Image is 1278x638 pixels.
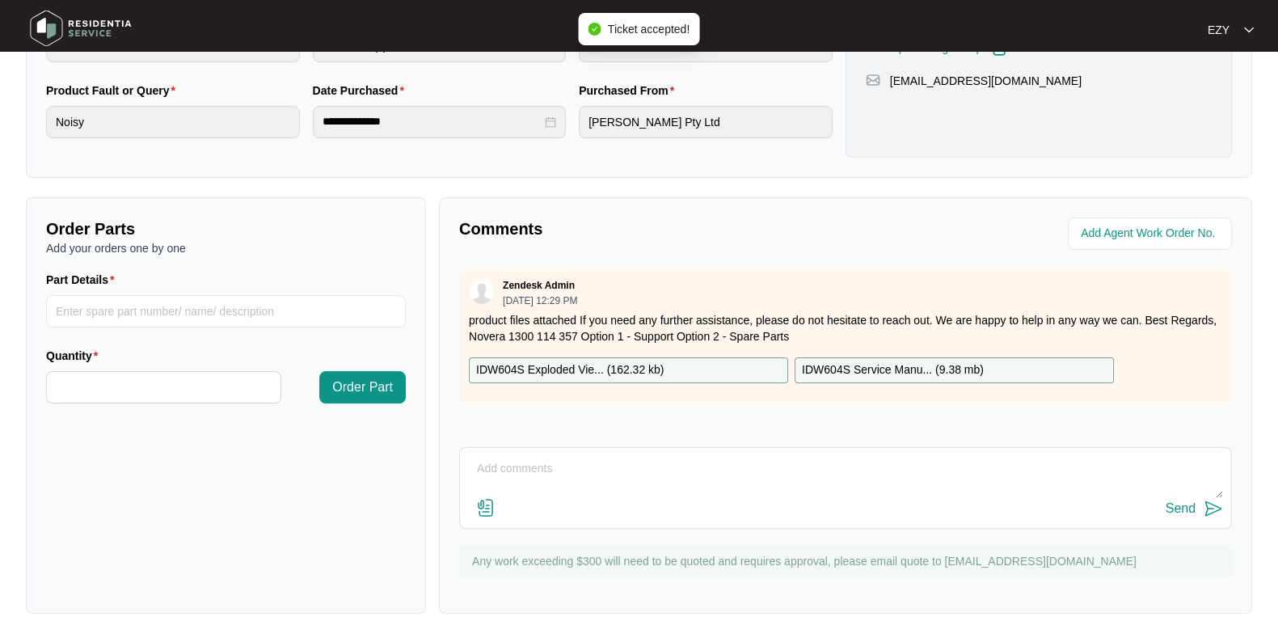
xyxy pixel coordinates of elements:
button: Order Part [319,371,406,404]
img: map-pin [866,73,880,87]
span: Order Part [332,378,393,397]
img: user.svg [470,280,494,304]
label: Product Fault or Query [46,82,182,99]
input: Quantity [47,372,280,403]
label: Part Details [46,272,121,288]
p: Order Parts [46,218,406,240]
p: Any work exceeding $300 will need to be quoted and requires approval, please email quote to [EMAI... [472,553,1224,569]
label: Date Purchased [313,82,411,99]
button: Send [1166,498,1223,520]
input: Part Details [46,295,406,327]
p: [EMAIL_ADDRESS][DOMAIN_NAME] [890,73,1082,89]
input: Add Agent Work Order No. [1081,224,1222,243]
p: Zendesk Admin [503,279,575,292]
img: send-icon.svg [1204,499,1223,518]
input: Purchased From [579,106,833,138]
p: IDW604S Service Manu... ( 9.38 mb ) [802,361,984,379]
p: EZY [1208,22,1229,38]
span: check-circle [588,23,601,36]
input: Date Purchased [323,113,542,130]
p: Add your orders one by one [46,240,406,256]
img: residentia service logo [24,4,137,53]
div: Send [1166,501,1196,516]
img: dropdown arrow [1244,26,1254,34]
p: IDW604S Exploded Vie... ( 162.32 kb ) [476,361,664,379]
p: product files attached If you need any further assistance, please do not hesitate to reach out. W... [469,312,1222,344]
p: Comments [459,218,834,240]
input: Product Fault or Query [46,106,300,138]
img: file-attachment-doc.svg [476,498,496,518]
p: [DATE] 12:29 PM [503,296,577,306]
label: Purchased From [579,82,681,99]
span: Ticket accepted! [608,23,690,36]
label: Quantity [46,348,104,364]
